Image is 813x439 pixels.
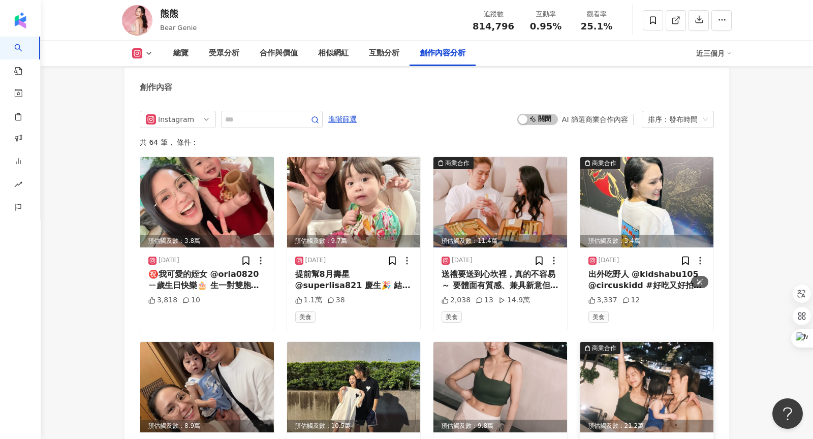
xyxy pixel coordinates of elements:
img: post-image [433,342,567,432]
span: Bear Genie [160,24,197,32]
div: 商業合作 [445,158,470,168]
div: 提前幫8月壽星 @superlisa821 慶生🎉 結果鈮霓又以為是自己生日了🤷‍♀️ @goldpigtw 二訪 @1105ya @littlelove0304 [295,269,413,292]
div: 觀看率 [577,9,616,19]
div: 10 [182,295,200,305]
div: 排序：發布時間 [648,111,699,128]
div: 追蹤數 [473,9,514,19]
div: 13 [476,295,493,305]
div: post-image預估觸及數：8.9萬 [140,342,274,432]
div: 預估觸及數：3.8萬 [140,235,274,247]
span: 814,796 [473,21,514,32]
div: 38 [327,295,345,305]
button: 進階篩選 [328,111,357,127]
div: [DATE] [452,256,473,265]
div: 合作與價值 [260,47,298,59]
div: 預估觸及數：9.7萬 [287,235,421,247]
iframe: Help Scout Beacon - Open [772,398,803,429]
div: 共 64 筆 ， 條件： [140,138,714,146]
span: 0.95% [530,21,561,32]
div: 近三個月 [696,45,732,61]
div: 預估觸及數：3.4萬 [580,235,714,247]
div: 熊熊 [160,7,197,20]
div: [DATE] [305,256,326,265]
div: post-image預估觸及數：10.5萬 [287,342,421,432]
div: 創作內容分析 [420,47,465,59]
div: [DATE] [599,256,619,265]
div: Instagram [158,111,191,128]
div: post-image商業合作預估觸及數：3.4萬 [580,157,714,247]
div: post-image預估觸及數：9.7萬 [287,157,421,247]
img: logo icon [12,12,28,28]
div: 受眾分析 [209,47,239,59]
img: post-image [580,342,714,432]
div: 3,818 [148,295,177,305]
span: 進階篩選 [328,111,357,128]
div: 相似網紅 [318,47,349,59]
div: ㊗️我可愛的姪女 @oria0820 ㄧ歲生日快樂🎂 生一對雙胞胎是我曾經的夢想💭 尤其是兩個姐妹😍 可惜礙於身體狀態無法實現⋯ 真的很開心你的到來～❤️ 希望你平安健康，天天開心～最可愛的心肝... [148,269,266,292]
img: post-image [140,157,274,247]
div: 互動分析 [369,47,399,59]
span: 25.1% [581,21,612,32]
img: post-image [287,342,421,432]
div: 互動率 [526,9,565,19]
div: 出外吃野人 @kidshabu105 @circuskidd #好吃又好拍😆 #大神聚餐指定地點❤️ @dashen.challenge 在家吃愛雅辣喲 @aiyalayotw @aiyacha... [588,269,706,292]
div: 創作內容 [140,82,172,93]
div: 送禮要送到心坎裡，真的不容易～ 要體面有質感、兼具新意但又不失美味！ 真的很難～ 讓我跟哥哥都ㄧ致通過✅好吃到捨不得分送？！🤣就是「青鳥旅行」極光秘語中秋蛋捲禮盒～ 包裝超精緻，有絢麗的極光和象... [442,269,559,292]
img: post-image [580,157,714,247]
div: 14.9萬 [498,295,530,305]
span: 美食 [442,311,462,323]
div: 預估觸及數：8.9萬 [140,420,274,432]
div: 商業合作 [592,158,616,168]
div: 總覽 [173,47,189,59]
div: post-image預估觸及數：3.8萬 [140,157,274,247]
span: rise [14,174,22,197]
span: 美食 [588,311,609,323]
img: post-image [140,342,274,432]
div: 3,337 [588,295,617,305]
img: KOL Avatar [122,5,152,36]
div: 預估觸及數：21.2萬 [580,420,714,432]
a: search [14,37,35,76]
div: 1.1萬 [295,295,322,305]
div: 預估觸及數：9.8萬 [433,420,567,432]
div: post-image預估觸及數：9.8萬 [433,342,567,432]
div: 預估觸及數：11.4萬 [433,235,567,247]
div: 12 [622,295,640,305]
div: post-image商業合作預估觸及數：21.2萬 [580,342,714,432]
div: post-image商業合作預估觸及數：11.4萬 [433,157,567,247]
img: post-image [287,157,421,247]
div: 2,038 [442,295,471,305]
div: [DATE] [159,256,179,265]
div: 商業合作 [592,343,616,353]
div: AI 篩選商業合作內容 [562,115,628,123]
div: 預估觸及數：10.5萬 [287,420,421,432]
span: 美食 [295,311,316,323]
img: post-image [433,157,567,247]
